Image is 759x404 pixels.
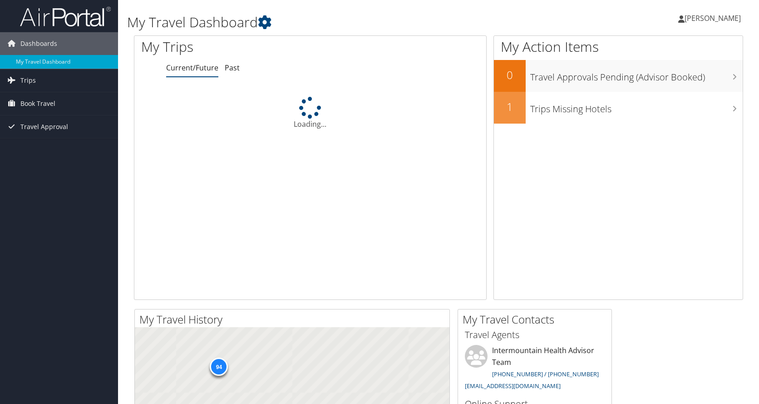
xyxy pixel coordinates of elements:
a: [PERSON_NAME] [678,5,750,32]
a: 1Trips Missing Hotels [494,92,743,124]
h1: My Action Items [494,37,743,56]
a: Past [225,63,240,73]
h2: 0 [494,67,526,83]
span: Book Travel [20,92,55,115]
span: Trips [20,69,36,92]
span: Dashboards [20,32,57,55]
span: [PERSON_NAME] [685,13,741,23]
span: Travel Approval [20,115,68,138]
h3: Trips Missing Hotels [530,98,743,115]
h1: My Travel Dashboard [127,13,542,32]
h1: My Trips [141,37,333,56]
h2: My Travel Contacts [463,312,611,327]
h3: Travel Approvals Pending (Advisor Booked) [530,66,743,84]
a: [EMAIL_ADDRESS][DOMAIN_NAME] [465,382,561,390]
div: 94 [210,358,228,376]
h3: Travel Agents [465,329,605,341]
a: [PHONE_NUMBER] / [PHONE_NUMBER] [492,370,599,378]
li: Intermountain Health Advisor Team [460,345,609,394]
div: Loading... [134,97,486,130]
a: 0Travel Approvals Pending (Advisor Booked) [494,60,743,92]
a: Current/Future [166,63,218,73]
h2: 1 [494,99,526,115]
img: airportal-logo.png [20,6,111,27]
h2: My Travel History [139,312,449,327]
